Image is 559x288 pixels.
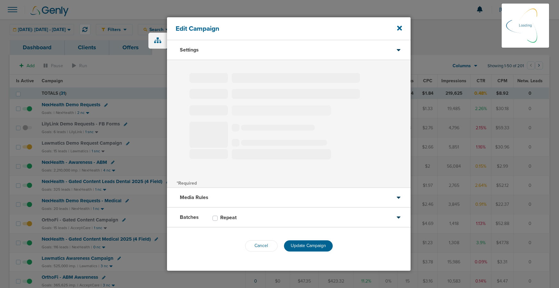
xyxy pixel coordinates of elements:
[245,240,278,252] button: Cancel
[180,214,199,220] h3: Batches
[519,22,532,29] p: Loading
[180,194,208,201] h3: Media Rules
[291,243,326,248] span: Update Campaign
[176,25,379,33] h4: Edit Campaign
[180,47,199,53] h3: Settings
[220,214,237,221] h3: Repeat
[177,180,197,186] span: *Required
[284,240,333,252] button: Update Campaign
